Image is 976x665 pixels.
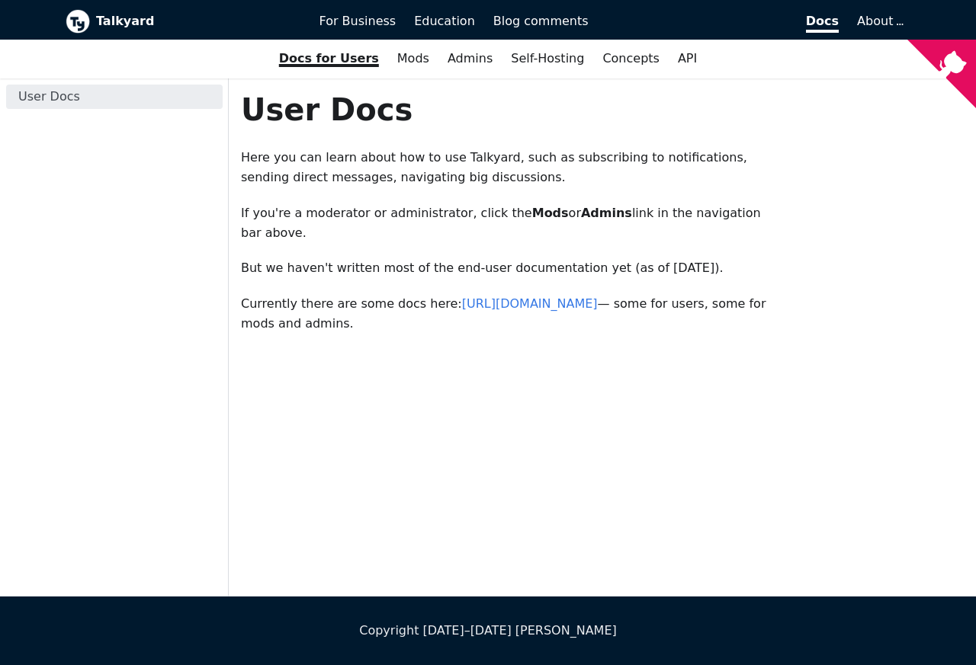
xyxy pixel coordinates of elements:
a: Education [405,8,484,34]
p: Here you can learn about how to use Talkyard, such as subscribing to notifications, sending direc... [241,148,777,188]
a: Blog comments [484,8,598,34]
span: For Business [319,14,396,28]
a: Docs for Users [270,46,388,72]
strong: Mods [532,206,569,220]
p: If you're a moderator or administrator, click the or link in the navigation bar above. [241,203,777,244]
strong: Admins [581,206,632,220]
span: Docs [806,14,839,33]
h1: User Docs [241,91,777,129]
a: Self-Hosting [502,46,593,72]
a: Mods [388,46,438,72]
a: [URL][DOMAIN_NAME] [462,296,598,311]
a: User Docs [6,85,223,109]
a: About [857,14,901,28]
p: Currently there are some docs here: — some for users, some for mods and admins. [241,294,777,334]
a: For Business [310,8,406,34]
a: Concepts [593,46,669,72]
img: Talkyard logo [66,9,90,34]
span: Blog comments [493,14,589,28]
a: Admins [438,46,502,72]
div: Copyright [DATE]–[DATE] [PERSON_NAME] [66,621,910,641]
a: Docs [598,8,849,34]
span: Education [414,14,475,28]
a: Talkyard logoTalkyard [66,9,298,34]
b: Talkyard [96,11,298,31]
p: But we haven't written most of the end-user documentation yet (as of [DATE]). [241,258,777,278]
a: API [669,46,706,72]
